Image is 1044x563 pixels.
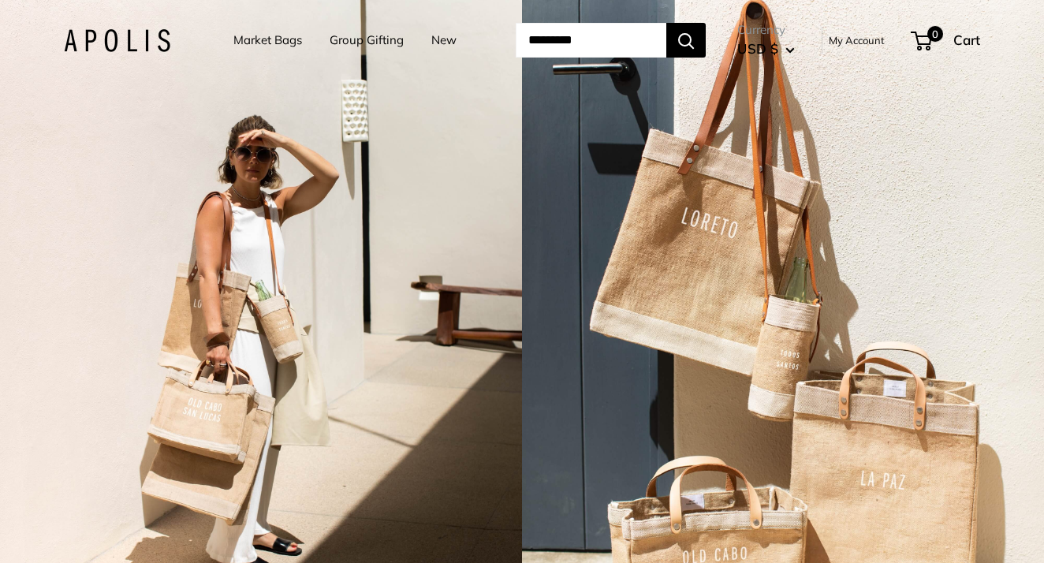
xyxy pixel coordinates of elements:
span: 0 [927,26,943,42]
span: Cart [953,32,980,48]
img: Apolis [64,29,170,52]
a: Group Gifting [330,29,404,51]
span: Currency [737,19,795,41]
button: USD $ [737,36,795,62]
a: New [431,29,457,51]
button: Search [666,23,706,58]
span: USD $ [737,40,778,57]
input: Search... [516,23,666,58]
a: My Account [829,31,885,50]
a: Market Bags [233,29,302,51]
a: 0 Cart [912,28,980,53]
